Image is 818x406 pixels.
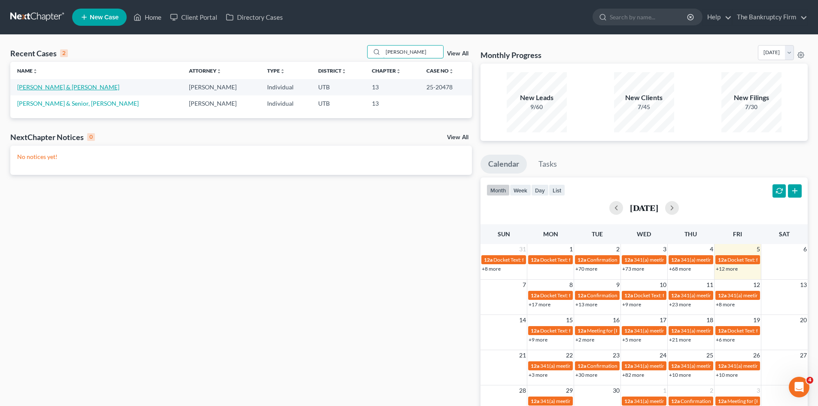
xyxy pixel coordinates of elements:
[449,69,454,74] i: unfold_more
[166,9,222,25] a: Client Portal
[129,9,166,25] a: Home
[60,49,68,57] div: 2
[587,292,684,299] span: Confirmation hearing for [PERSON_NAME]
[716,372,738,378] a: +10 more
[510,184,531,196] button: week
[671,398,680,404] span: 12a
[705,315,714,325] span: 18
[624,398,633,404] span: 12a
[659,280,667,290] span: 10
[669,336,691,343] a: +21 more
[540,327,617,334] span: Docket Text: for [PERSON_NAME]
[718,398,727,404] span: 12a
[182,79,260,95] td: [PERSON_NAME]
[622,266,644,272] a: +73 more
[681,292,763,299] span: 341(a) meeting for [PERSON_NAME]
[727,256,804,263] span: Docket Text: for [PERSON_NAME]
[624,256,633,263] span: 12a
[716,301,735,308] a: +8 more
[543,230,558,238] span: Mon
[587,363,684,369] span: Confirmation hearing for [PERSON_NAME]
[799,315,808,325] span: 20
[615,280,620,290] span: 9
[396,69,401,74] i: unfold_more
[721,93,782,103] div: New Filings
[17,100,139,107] a: [PERSON_NAME] & Senior, [PERSON_NAME]
[709,385,714,396] span: 2
[624,292,633,299] span: 12a
[610,9,688,25] input: Search by name...
[518,315,527,325] span: 14
[578,256,586,263] span: 12a
[420,79,472,95] td: 25-20478
[718,363,727,369] span: 12a
[575,266,597,272] a: +70 more
[540,256,663,263] span: Docket Text: for [PERSON_NAME] & [PERSON_NAME]
[447,134,468,140] a: View All
[529,301,550,308] a: +17 more
[718,327,727,334] span: 12a
[383,46,443,58] input: Search by name...
[614,103,674,111] div: 7/45
[540,292,617,299] span: Docket Text: for [PERSON_NAME]
[222,9,287,25] a: Directory Cases
[216,69,222,74] i: unfold_more
[182,95,260,111] td: [PERSON_NAME]
[365,95,420,111] td: 13
[587,327,654,334] span: Meeting for [PERSON_NAME]
[681,327,763,334] span: 341(a) meeting for [PERSON_NAME]
[549,184,565,196] button: list
[267,67,285,74] a: Typeunfold_more
[372,67,401,74] a: Chapterunfold_more
[565,350,574,360] span: 22
[624,363,633,369] span: 12a
[637,230,651,238] span: Wed
[260,79,311,95] td: Individual
[681,363,763,369] span: 341(a) meeting for [PERSON_NAME]
[484,256,493,263] span: 12a
[487,184,510,196] button: month
[365,79,420,95] td: 13
[531,363,539,369] span: 12a
[311,95,365,111] td: UTB
[480,155,527,174] a: Calendar
[671,292,680,299] span: 12a
[752,315,761,325] span: 19
[630,203,658,212] h2: [DATE]
[662,244,667,254] span: 3
[531,184,549,196] button: day
[592,230,603,238] span: Tue
[569,244,574,254] span: 1
[716,266,738,272] a: +12 more
[684,230,697,238] span: Thu
[33,69,38,74] i: unfold_more
[87,133,95,141] div: 0
[624,327,633,334] span: 12a
[565,385,574,396] span: 29
[575,336,594,343] a: +2 more
[789,377,809,397] iframe: Intercom live chat
[480,50,541,60] h3: Monthly Progress
[727,398,795,404] span: Meeting for [PERSON_NAME]
[662,385,667,396] span: 1
[426,67,454,74] a: Case Nounfold_more
[531,256,539,263] span: 12a
[518,350,527,360] span: 21
[90,14,119,21] span: New Case
[659,315,667,325] span: 17
[565,315,574,325] span: 15
[806,377,813,384] span: 4
[17,83,119,91] a: [PERSON_NAME] & [PERSON_NAME]
[803,244,808,254] span: 6
[531,327,539,334] span: 12a
[799,280,808,290] span: 13
[575,372,597,378] a: +30 more
[756,244,761,254] span: 5
[493,256,570,263] span: Docket Text: for [PERSON_NAME]
[531,292,539,299] span: 12a
[716,336,735,343] a: +6 more
[756,385,761,396] span: 3
[779,230,790,238] span: Sat
[622,336,641,343] a: +5 more
[17,153,465,161] p: No notices yet!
